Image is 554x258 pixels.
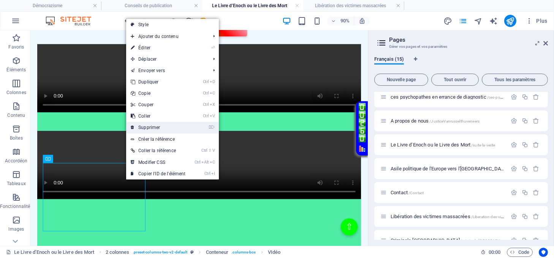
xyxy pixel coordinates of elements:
[533,165,540,172] div: Supprimer
[511,237,517,244] div: Paramètres
[203,102,209,107] i: Ctrl
[5,158,27,164] p: Accordéon
[511,142,517,148] div: Paramètres
[511,94,517,100] div: Paramètres
[507,248,533,257] button: Code
[123,16,133,25] button: undo
[339,16,351,25] h6: 90%
[533,189,540,196] div: Supprimer
[210,113,215,118] i: V
[391,142,495,148] span: Le Livre d’Enoch ou le Livre des Mort
[126,145,190,156] a: Ctrl⇧VColler la référence
[204,171,211,176] i: Ctrl
[126,53,207,65] span: Déplacer
[459,16,468,25] button: pages
[522,94,528,100] div: Dupliquer
[106,248,281,257] nav: breadcrumb
[388,214,507,219] div: Libération des victimes massacrées/Liberation-des-victimes-massacres
[209,125,215,130] i: ⌦
[126,99,190,110] a: CtrlXCouper
[201,160,209,165] i: Alt
[388,118,507,123] div: A propos de nous/JusticeVanrusselthuveneers
[126,122,190,133] a: ⌦Supprimer
[391,118,480,124] span: Cliquez pour ouvrir la page.
[443,16,453,25] button: design
[359,17,366,24] i: Lors du redimensionnement, ajuster automatiquement le niveau de zoom en fonction de l'appareil sé...
[526,17,548,25] span: Plus
[184,16,193,25] button: reload
[522,142,528,148] div: Dupliquer
[474,16,483,25] button: navigator
[533,142,540,148] div: Supprimer
[210,79,215,84] i: D
[391,166,525,171] span: Asile politique de l'Europe vers l'[GEOGRAPHIC_DATA]
[506,17,514,25] i: Publier
[511,213,517,220] div: Paramètres
[126,31,207,42] span: Ajouter du contenu
[200,17,209,25] i: Enregistrer (Ctrl+S)
[494,249,495,255] span: :
[522,237,528,244] div: Dupliquer
[429,119,480,123] span: /JusticeVanrusselthuveneers
[471,215,532,219] span: /Liberation-des-victimes-massacres
[510,248,529,257] span: Code
[199,16,209,25] button: save
[10,135,23,141] p: Boîtes
[303,2,404,10] h4: Libération des victimes massacrées
[461,239,518,243] span: /criminels-[GEOGRAPHIC_DATA]
[6,90,26,96] p: Colonnes
[522,15,551,27] button: Plus
[328,16,355,25] button: 90%
[211,171,215,176] i: I
[431,74,479,86] button: Tout ouvrir
[388,190,507,195] div: Contact/Contact
[489,17,498,25] i: AI Writer
[268,248,280,257] span: Cliquez pour sélectionner. Double-cliquez pour modifier.
[374,55,404,65] span: Français (15)
[391,190,424,195] span: Contact
[126,88,190,99] a: CtrlCCopie
[365,128,372,135] a: Loupe
[203,79,209,84] i: Ctrl
[533,237,540,244] div: Supprimer
[511,118,517,124] div: Paramètres
[511,189,517,196] div: Paramètres
[101,2,202,10] h4: Conseils de publication
[365,81,372,124] img: Click pour voir le detail des visites de ce site
[481,248,501,257] h6: Durée de la session
[8,44,24,50] p: Favoris
[374,56,548,71] div: Onglets langues
[443,17,452,25] i: Design (Ctrl+Alt+Y)
[231,248,256,257] span: . columns-box
[489,248,500,257] span: 00 00
[201,148,207,153] i: Ctrl
[374,74,428,86] button: Nouvelle page
[435,77,475,82] span: Tout ouvrir
[388,238,507,243] div: Criminels [GEOGRAPHIC_DATA]/criminels-[GEOGRAPHIC_DATA]
[391,214,532,219] span: Libération des victimes massacrées
[7,112,25,118] p: Contenu
[106,248,130,257] span: Cliquez pour sélectionner. Double-cliquez pour modifier.
[203,113,209,118] i: Ctrl
[211,45,215,50] i: ⏎
[489,16,498,25] button: text_generator
[203,91,209,96] i: Ctrl
[195,160,201,165] i: Ctrl
[126,157,190,168] a: CtrlAltCModifier CSS
[185,17,193,25] i: Actualiser la page
[389,36,548,43] h2: Pages
[169,16,178,25] button: Cliquez ici pour quitter le mode Aperçu et poursuivre l'édition.
[126,76,190,88] a: CtrlDDupliquer
[190,250,194,254] i: Cet élément est une présélection personnalisable.
[388,94,507,99] div: ces psychopathes en errance de diagnostic/ces-psychopathes-en-errance-de-diagnostic
[126,19,218,30] a: Style
[126,42,190,53] a: ⏎Éditer
[126,168,190,179] a: CtrlICopier l'ID de l'élément
[522,118,528,124] div: Dupliquer
[210,102,215,107] i: X
[533,213,540,220] div: Supprimer
[124,17,133,25] i: Annuler : Supprimer les éléments (Ctrl+Z)
[126,110,190,122] a: CtrlVColler
[522,165,528,172] div: Dupliquer
[345,209,364,228] button: ⇧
